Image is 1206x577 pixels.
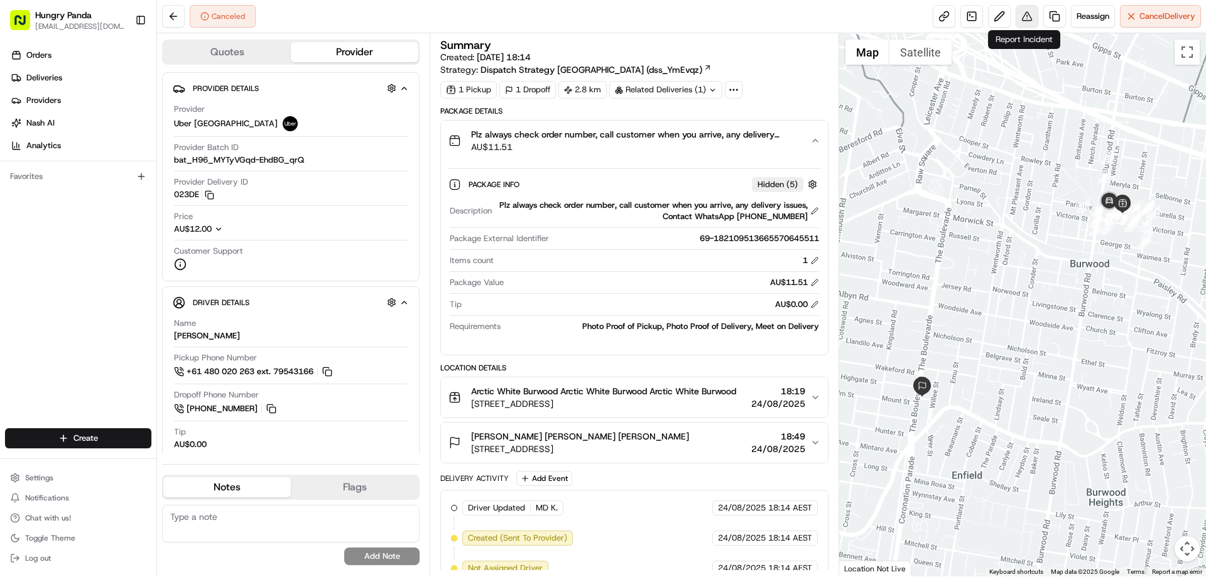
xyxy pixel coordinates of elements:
button: +61 480 020 263 ext. 79543166 [174,365,334,379]
button: Driver Details [173,292,409,313]
span: Notifications [25,493,69,503]
button: AU$12.00 [174,224,285,235]
div: 41 [1102,208,1116,222]
div: 25 [1146,205,1160,219]
span: 24/08/2025 [751,443,805,455]
div: Plz always check order number, call customer when you arrive, any delivery issues, Contact WhatsA... [441,161,827,355]
div: Delivery Activity [440,473,509,483]
a: Nash AI [5,113,156,133]
div: 32 [1090,214,1104,228]
div: Start new chat [57,120,206,132]
span: Chat with us! [25,513,71,523]
span: Uber [GEOGRAPHIC_DATA] [174,118,278,129]
div: Plz always check order number, call customer when you arrive, any delivery issues, Contact WhatsA... [497,200,818,222]
span: 18:14 AEST [768,532,812,544]
div: 12 [1105,209,1119,223]
span: Tip [174,426,186,438]
button: Keyboard shortcuts [989,568,1043,576]
span: Pylon [125,311,152,321]
span: Name [174,318,196,329]
span: Hidden ( 5 ) [758,179,798,190]
span: [PERSON_NAME] [PERSON_NAME] [PERSON_NAME] [471,430,689,443]
div: 📗 [13,282,23,292]
span: Requirements [450,321,501,332]
button: Toggle fullscreen view [1175,40,1200,65]
div: 28 [1138,234,1151,248]
span: [PERSON_NAME] [39,195,102,205]
img: 1736555255976-a54dd68f-1ca7-489b-9aae-adbdc363a1c4 [25,195,35,205]
div: 2.8 km [558,81,607,99]
div: 11 [1092,214,1106,228]
span: [PHONE_NUMBER] [187,403,258,414]
div: 1 Dropoff [499,81,556,99]
button: Arctic White Burwood Arctic White Burwood Arctic White Burwood[STREET_ADDRESS]18:1924/08/2025 [441,377,827,418]
div: 10 [1102,215,1116,229]
span: 24/08/2025 [718,502,766,514]
span: [EMAIL_ADDRESS][DOMAIN_NAME] [35,21,125,31]
span: AU$11.51 [471,141,800,153]
button: Create [5,428,151,448]
span: 18:19 [751,385,805,397]
input: Clear [33,81,207,94]
div: 37 [1117,210,1131,224]
a: Analytics [5,136,156,156]
span: 8月15日 [48,229,78,239]
span: Create [73,433,98,444]
span: 18:14 AEST [768,563,812,574]
button: [PHONE_NUMBER] [174,402,278,416]
button: CancelDelivery [1120,5,1201,28]
button: 023DE [174,189,214,200]
button: Chat with us! [5,509,151,527]
span: [STREET_ADDRESS] [471,397,736,410]
a: 💻API Documentation [101,276,207,298]
span: +61 480 020 263 ext. 79543166 [187,366,313,377]
span: 24/08/2025 [718,532,766,544]
div: 33 [1090,211,1104,225]
a: Deliveries [5,68,156,88]
span: • [41,229,46,239]
div: 1 [803,255,819,266]
button: [PERSON_NAME] [PERSON_NAME] [PERSON_NAME][STREET_ADDRESS]18:4924/08/2025 [441,423,827,463]
span: Created (Sent To Provider) [468,532,567,544]
div: 31 [1092,198,1106,212]
div: 7 [1099,222,1112,235]
div: 29 [1141,200,1155,213]
div: Past conversations [13,163,84,173]
button: Show satellite imagery [889,40,952,65]
button: Canceled [190,5,256,28]
div: 17 [1094,191,1107,205]
div: Strategy: [440,63,712,76]
span: Pickup Phone Number [174,352,257,364]
span: Package Info [469,180,522,190]
span: Cancel Delivery [1139,11,1195,22]
span: Package External Identifier [450,233,549,244]
button: Quotes [163,42,291,62]
span: 8月20日 [111,195,141,205]
span: MD K. [536,502,558,514]
h3: Summary [440,40,491,51]
span: Provider [174,104,205,115]
span: Tip [450,299,462,310]
img: Google [842,560,884,576]
span: Provider Delivery ID [174,176,248,188]
div: AU$0.00 [775,299,819,310]
span: Toggle Theme [25,533,75,543]
span: Package Value [450,277,504,288]
span: Driver Updated [468,502,525,514]
div: 22 [1124,218,1138,232]
div: 24 [1140,200,1154,214]
span: Items count [450,255,494,266]
div: Location Not Live [839,561,911,576]
span: Providers [26,95,61,106]
button: Provider Details [173,78,409,99]
span: Provider Batch ID [174,142,239,153]
span: [STREET_ADDRESS] [471,443,689,455]
div: AU$11.51 [770,277,819,288]
button: Notes [163,477,291,497]
a: Open this area in Google Maps (opens a new window) [842,560,884,576]
button: Map camera controls [1175,536,1200,561]
button: Plz always check order number, call customer when you arrive, any delivery issues, Contact WhatsA... [441,121,827,161]
img: 1736555255976-a54dd68f-1ca7-489b-9aae-adbdc363a1c4 [13,120,35,143]
button: Hungry Panda[EMAIL_ADDRESS][DOMAIN_NAME] [5,5,130,35]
